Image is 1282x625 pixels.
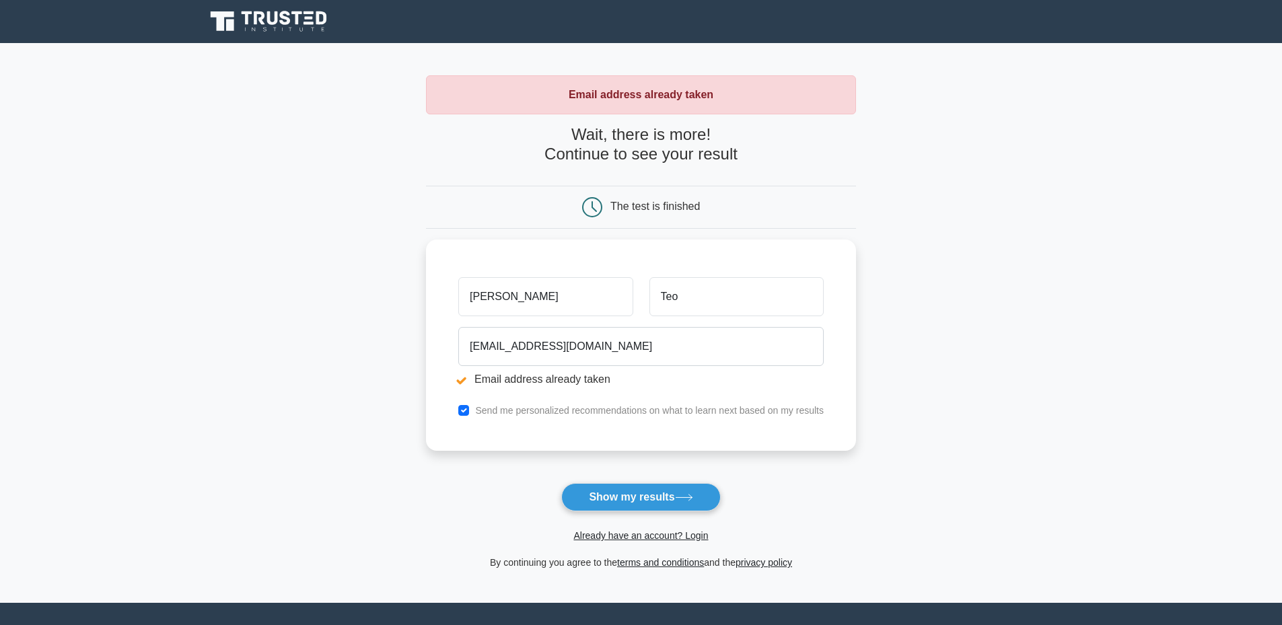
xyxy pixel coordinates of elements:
[573,530,708,541] a: Already have an account? Login
[426,125,856,164] h4: Wait, there is more! Continue to see your result
[561,483,720,511] button: Show my results
[617,557,704,568] a: terms and conditions
[458,327,824,366] input: Email
[475,405,824,416] label: Send me personalized recommendations on what to learn next based on my results
[736,557,792,568] a: privacy policy
[610,200,700,212] div: The test is finished
[458,277,633,316] input: First name
[649,277,824,316] input: Last name
[569,89,713,100] strong: Email address already taken
[458,371,824,388] li: Email address already taken
[418,554,864,571] div: By continuing you agree to the and the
